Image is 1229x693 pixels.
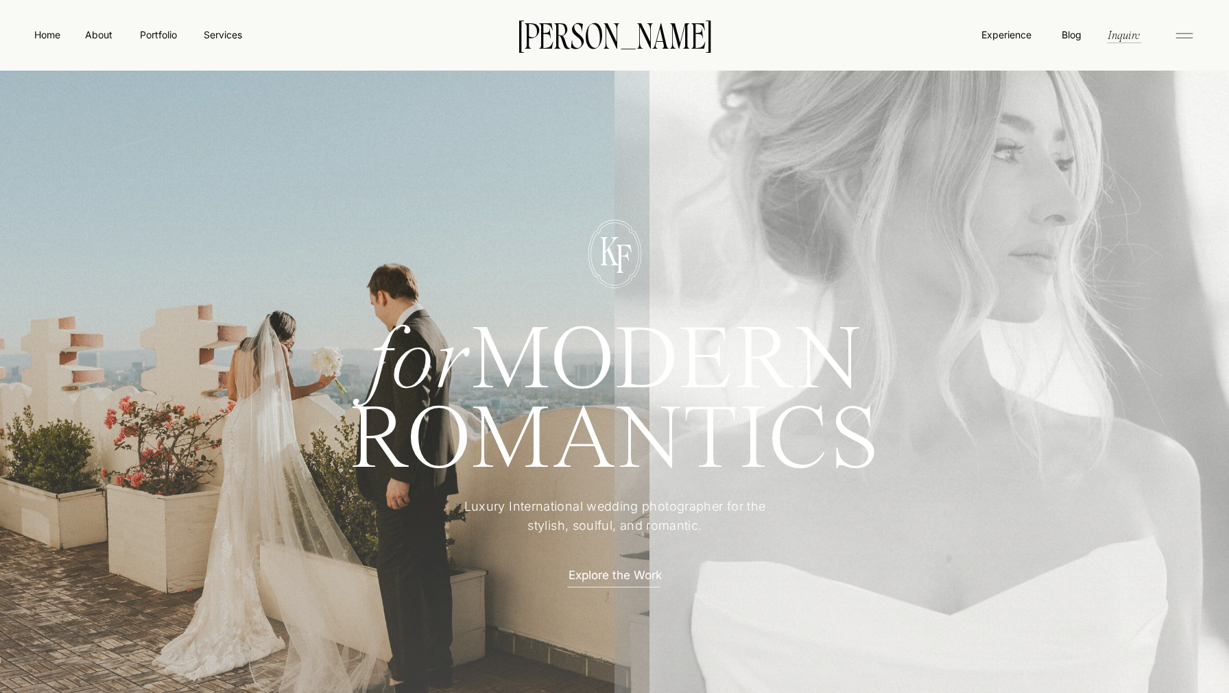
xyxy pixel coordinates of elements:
a: Blog [1058,27,1084,41]
a: Explore the Work [555,567,675,581]
p: F [604,239,642,274]
h1: MODERN [300,324,930,389]
a: Experience [980,27,1033,42]
a: [PERSON_NAME] [497,20,732,49]
p: Luxury International wedding photographer for the stylish, soulful, and romantic. [444,497,786,537]
i: for [368,319,471,409]
a: Portfolio [134,27,182,42]
a: Services [202,27,243,42]
a: Inquire [1106,27,1141,42]
p: K [590,232,628,267]
h1: ROMANTICS [300,403,930,478]
a: About [83,27,114,41]
a: Home [32,27,63,42]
